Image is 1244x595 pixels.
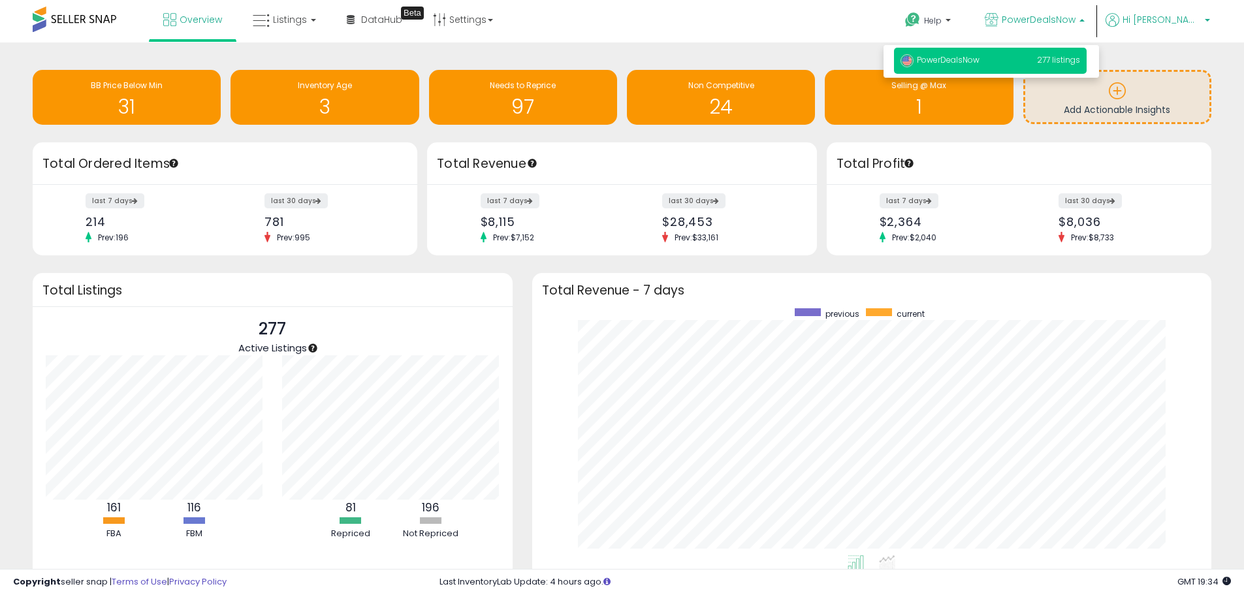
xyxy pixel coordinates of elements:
label: last 30 days [662,193,726,208]
div: $8,115 [481,215,613,229]
div: $28,453 [662,215,794,229]
a: BB Price Below Min 31 [33,70,221,125]
div: Not Repriced [392,528,470,540]
h3: Total Profit [837,155,1202,173]
span: Prev: $33,161 [668,232,725,243]
span: Prev: $8,733 [1064,232,1121,243]
a: Inventory Age 3 [231,70,419,125]
span: PowerDealsNow [901,54,980,65]
div: Tooltip anchor [168,157,180,169]
span: Non Competitive [688,80,754,91]
a: Non Competitive 24 [627,70,815,125]
a: Privacy Policy [169,575,227,588]
div: FBM [155,528,234,540]
div: Tooltip anchor [401,7,424,20]
span: Listings [273,13,307,26]
div: Last InventoryLab Update: 4 hours ago. [439,576,1231,588]
span: Add Actionable Insights [1064,103,1170,116]
span: BB Price Below Min [91,80,163,91]
div: FBA [75,528,153,540]
span: Inventory Age [298,80,352,91]
span: Prev: 196 [91,232,135,243]
div: seller snap | | [13,576,227,588]
span: Overview [180,13,222,26]
h3: Total Revenue [437,155,807,173]
span: 277 listings [1037,54,1080,65]
div: 214 [86,215,215,229]
b: 161 [107,500,121,515]
h1: 1 [831,96,1006,118]
label: last 7 days [880,193,938,208]
b: 116 [187,500,201,515]
a: Help [895,2,964,42]
h3: Total Listings [42,285,503,295]
label: last 7 days [481,193,539,208]
label: last 7 days [86,193,144,208]
span: Hi [PERSON_NAME] [1123,13,1201,26]
label: last 30 days [264,193,328,208]
span: Prev: $2,040 [885,232,943,243]
h3: Total Revenue - 7 days [542,285,1202,295]
h1: 24 [633,96,808,118]
div: 781 [264,215,394,229]
span: Selling @ Max [891,80,946,91]
b: 196 [422,500,439,515]
i: Click here to read more about un-synced listings. [603,577,611,586]
h1: 31 [39,96,214,118]
h3: Total Ordered Items [42,155,407,173]
label: last 30 days [1059,193,1122,208]
span: Needs to Reprice [490,80,556,91]
div: $8,036 [1059,215,1188,229]
span: Prev: 995 [270,232,317,243]
span: Prev: $7,152 [486,232,541,243]
span: 2025-10-9 19:34 GMT [1177,575,1231,588]
span: PowerDealsNow [1002,13,1076,26]
img: usa.png [901,54,914,67]
a: Hi [PERSON_NAME] [1106,13,1210,42]
p: 277 [238,317,307,342]
span: Help [924,15,942,26]
a: Selling @ Max 1 [825,70,1013,125]
i: Get Help [904,12,921,28]
div: Tooltip anchor [307,342,319,354]
span: current [897,308,925,319]
a: Needs to Reprice 97 [429,70,617,125]
h1: 97 [436,96,611,118]
span: Active Listings [238,341,307,355]
span: previous [825,308,859,319]
div: Tooltip anchor [526,157,538,169]
strong: Copyright [13,575,61,588]
div: Tooltip anchor [903,157,915,169]
a: Add Actionable Insights [1025,72,1209,122]
h1: 3 [237,96,412,118]
div: $2,364 [880,215,1010,229]
span: DataHub [361,13,402,26]
div: Repriced [311,528,390,540]
a: Terms of Use [112,575,167,588]
b: 81 [345,500,356,515]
